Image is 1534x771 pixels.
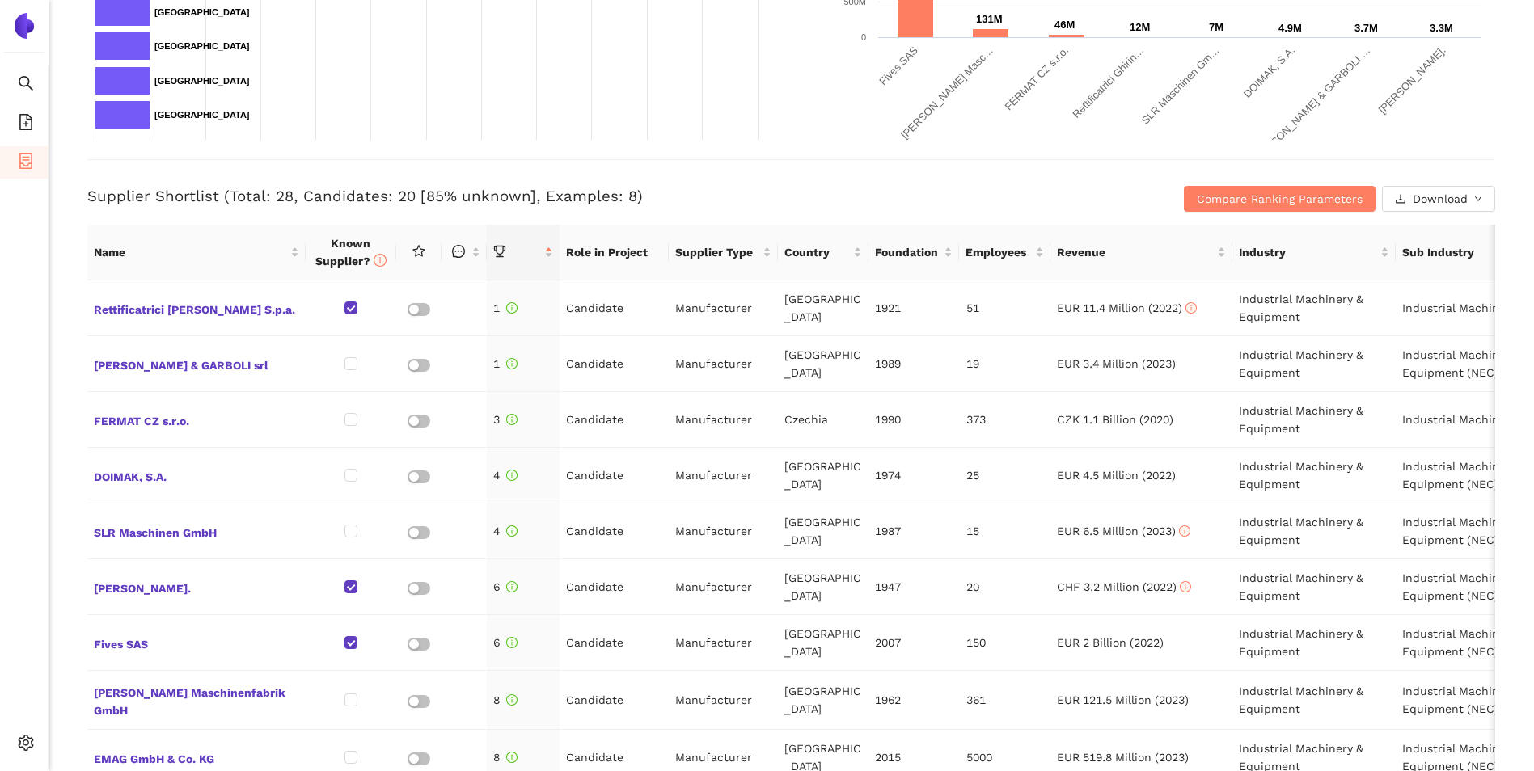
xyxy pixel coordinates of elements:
[1057,413,1173,426] span: CZK 1.1 Billion (2020)
[675,243,759,261] span: Supplier Type
[1354,22,1378,34] text: 3.7M
[94,243,287,261] span: Name
[778,392,868,448] td: Czechia
[669,671,778,730] td: Manufacturer
[493,245,506,258] span: trophy
[960,559,1050,615] td: 20
[1232,336,1396,392] td: Industrial Machinery & Equipment
[960,671,1050,730] td: 361
[560,448,669,503] td: Candidate
[1382,186,1495,212] button: downloadDownloaddown
[94,297,299,318] span: Rettificatrici [PERSON_NAME] S.p.a.
[1057,525,1190,537] span: EUR 6.5 Million (2023)
[1130,21,1150,33] text: 12M
[94,353,299,374] span: [PERSON_NAME] & GARBOLI srl
[1232,280,1396,336] td: Industrial Machinery & Equipment
[560,280,669,336] td: Candidate
[506,752,518,763] span: info-circle
[18,108,34,141] span: file-add
[18,147,34,179] span: container
[1395,193,1406,206] span: download
[860,32,865,42] text: 0
[154,76,250,86] text: [GEOGRAPHIC_DATA]
[154,110,250,120] text: [GEOGRAPHIC_DATA]
[506,302,518,314] span: info-circle
[87,186,1026,207] h3: Supplier Shortlist (Total: 28, Candidates: 20 [85% unknown], Examples: 8)
[506,470,518,481] span: info-circle
[1057,301,1197,314] span: EUR 11.4 Million (2022)
[669,225,778,280] th: this column's title is Supplier Type,this column is sortable
[560,671,669,730] td: Candidate
[1232,503,1396,559] td: Industrial Machinery & Equipment
[315,237,387,268] span: Known Supplier?
[506,694,518,706] span: info-circle
[868,615,959,671] td: 2007
[778,448,868,503] td: [GEOGRAPHIC_DATA]
[493,413,518,426] span: 3
[18,70,34,102] span: search
[1474,195,1482,204] span: down
[1232,615,1396,671] td: Industrial Machinery & Equipment
[374,254,387,267] span: info-circle
[1232,392,1396,448] td: Industrial Machinery & Equipment
[1232,448,1396,503] td: Industrial Machinery & Equipment
[868,671,959,730] td: 1962
[966,243,1031,261] span: Employees
[560,615,669,671] td: Candidate
[560,503,669,559] td: Candidate
[898,44,995,141] text: [PERSON_NAME] Masc…
[1430,22,1453,34] text: 3.3M
[1002,44,1071,113] text: FERMAT CZ s.r.o.
[1179,525,1190,537] span: info-circle
[1209,21,1223,33] text: 7M
[960,503,1050,559] td: 15
[87,225,306,280] th: this column's title is Name,this column is sortable
[778,503,868,559] td: [GEOGRAPHIC_DATA]
[669,615,778,671] td: Manufacturer
[493,751,518,764] span: 8
[1050,225,1232,280] th: this column's title is Revenue,this column is sortable
[960,448,1050,503] td: 25
[1278,22,1302,34] text: 4.9M
[778,336,868,392] td: [GEOGRAPHIC_DATA]
[778,559,868,615] td: [GEOGRAPHIC_DATA]
[493,469,518,482] span: 4
[868,392,959,448] td: 1990
[778,225,868,280] th: this column's title is Country,this column is sortable
[1057,243,1214,261] span: Revenue
[1057,751,1189,764] span: EUR 519.8 Million (2023)
[412,245,425,258] span: star
[560,225,669,280] th: Role in Project
[960,615,1050,671] td: 150
[868,448,959,503] td: 1974
[493,636,518,649] span: 6
[669,559,778,615] td: Manufacturer
[960,280,1050,336] td: 51
[959,225,1050,280] th: this column's title is Employees,this column is sortable
[493,301,518,314] span: 1
[94,632,299,653] span: Fives SAS
[877,44,920,87] text: Fives SAS
[94,576,299,597] span: [PERSON_NAME].
[1184,186,1376,212] button: Compare Ranking Parameters
[506,414,518,425] span: info-circle
[868,336,959,392] td: 1989
[1232,559,1396,615] td: Industrial Machinery & Equipment
[1057,580,1191,593] span: CHF 3.2 Million (2022)
[154,7,250,17] text: [GEOGRAPHIC_DATA]
[560,392,669,448] td: Candidate
[1376,44,1447,116] text: [PERSON_NAME].
[94,465,299,486] span: DOIMAK, S.A.
[669,336,778,392] td: Manufacturer
[1057,693,1189,706] span: EUR 121.5 Million (2023)
[18,729,34,761] span: setting
[976,13,1003,25] text: 131M
[506,525,518,537] span: info-circle
[778,671,868,730] td: [GEOGRAPHIC_DATA]
[1232,225,1396,280] th: this column's title is Industry,this column is sortable
[493,357,518,370] span: 1
[868,503,959,559] td: 1987
[506,581,518,592] span: info-circle
[506,358,518,369] span: info-circle
[669,280,778,336] td: Manufacturer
